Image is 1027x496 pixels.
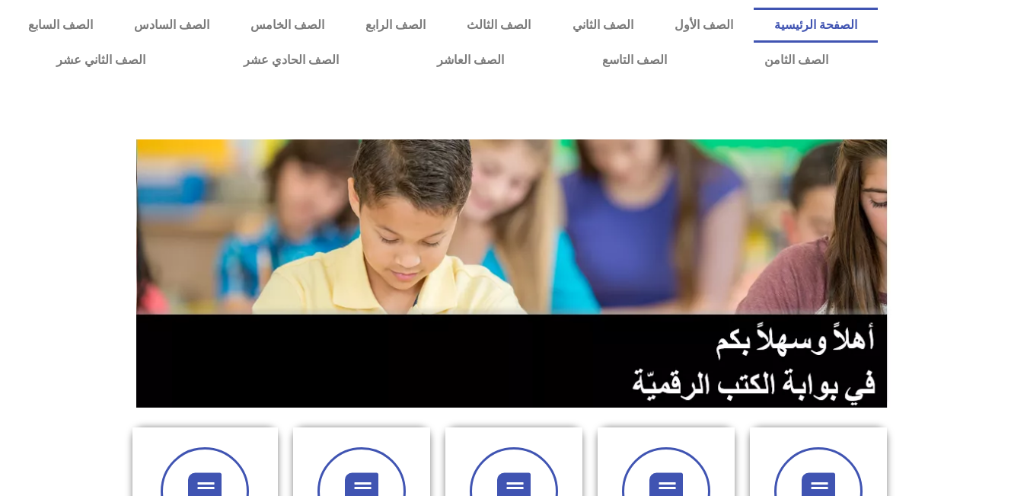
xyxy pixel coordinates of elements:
[716,43,878,78] a: الصف الثامن
[8,8,113,43] a: الصف السابع
[754,8,878,43] a: الصفحة الرئيسية
[654,8,754,43] a: الصف الأول
[8,43,195,78] a: الصف الثاني عشر
[195,43,388,78] a: الصف الحادي عشر
[345,8,446,43] a: الصف الرابع
[553,43,716,78] a: الصف التاسع
[230,8,345,43] a: الصف الخامس
[446,8,551,43] a: الصف الثالث
[552,8,654,43] a: الصف الثاني
[388,43,553,78] a: الصف العاشر
[113,8,230,43] a: الصف السادس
